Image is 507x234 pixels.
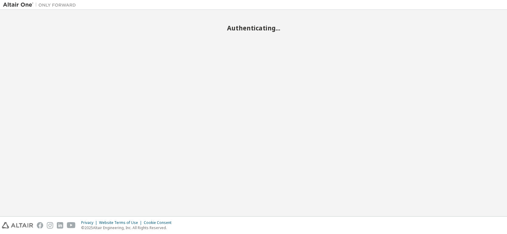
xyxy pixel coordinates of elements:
[2,222,33,229] img: altair_logo.svg
[37,222,43,229] img: facebook.svg
[57,222,63,229] img: linkedin.svg
[67,222,76,229] img: youtube.svg
[144,220,175,225] div: Cookie Consent
[81,225,175,230] p: © 2025 Altair Engineering, Inc. All Rights Reserved.
[47,222,53,229] img: instagram.svg
[81,220,99,225] div: Privacy
[3,2,79,8] img: Altair One
[99,220,144,225] div: Website Terms of Use
[3,24,504,32] h2: Authenticating...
